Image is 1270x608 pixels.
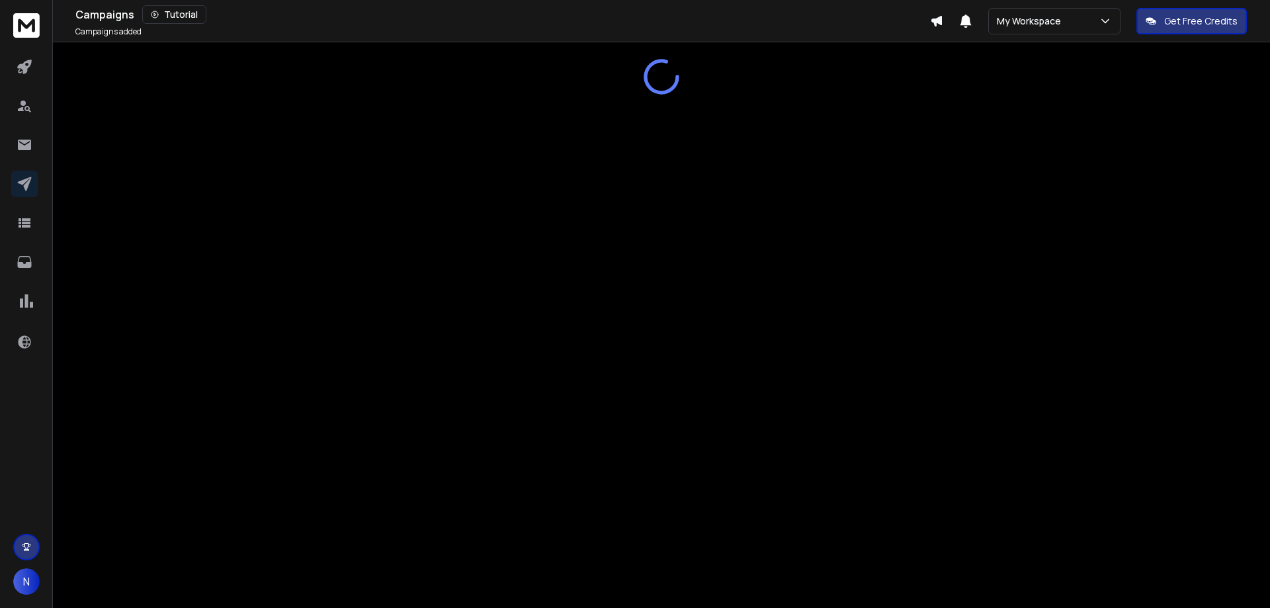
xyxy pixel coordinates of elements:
[75,26,142,37] p: Campaigns added
[1164,15,1238,28] p: Get Free Credits
[13,568,40,595] button: N
[1136,8,1247,34] button: Get Free Credits
[142,5,206,24] button: Tutorial
[75,5,930,24] div: Campaigns
[997,15,1066,28] p: My Workspace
